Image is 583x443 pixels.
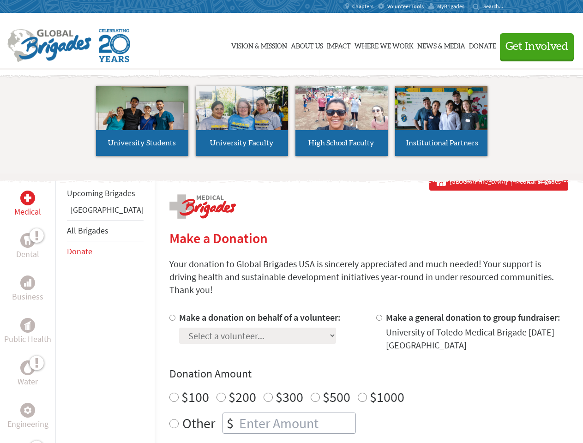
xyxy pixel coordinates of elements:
[67,220,144,241] li: All Brigades
[96,86,188,147] img: menu_brigades_submenu_1.jpg
[108,139,176,147] span: University Students
[12,275,43,303] a: BusinessBusiness
[169,257,568,296] p: Your donation to Global Brigades USA is sincerely appreciated and much needed! Your support is dr...
[237,413,355,433] input: Enter Amount
[20,360,35,375] div: Water
[179,311,341,323] label: Make a donation on behalf of a volunteer:
[14,205,41,218] p: Medical
[7,29,91,62] img: Global Brigades Logo
[386,326,568,352] div: University of Toledo Medical Brigade [DATE] [GEOGRAPHIC_DATA]
[417,22,465,68] a: News & Media
[24,279,31,287] img: Business
[24,321,31,330] img: Public Health
[231,22,287,68] a: Vision & Mission
[210,139,274,147] span: University Faculty
[67,188,135,198] a: Upcoming Brigades
[327,22,351,68] a: Impact
[7,418,48,431] p: Engineering
[295,86,388,131] img: menu_brigades_submenu_3.jpg
[182,413,215,434] label: Other
[71,204,144,215] a: [GEOGRAPHIC_DATA]
[169,366,568,381] h4: Donation Amount
[308,139,374,147] span: High School Faculty
[18,375,38,388] p: Water
[67,225,108,236] a: All Brigades
[24,194,31,202] img: Medical
[20,233,35,248] div: Dental
[7,403,48,431] a: EngineeringEngineering
[169,230,568,246] h2: Make a Donation
[437,3,464,10] span: MyBrigades
[20,403,35,418] div: Engineering
[96,86,188,156] a: University Students
[18,360,38,388] a: WaterWater
[323,388,350,406] label: $500
[181,388,209,406] label: $100
[4,333,51,346] p: Public Health
[355,22,414,68] a: Where We Work
[386,311,560,323] label: Make a general donation to group fundraiser:
[67,241,144,262] li: Donate
[469,22,496,68] a: Donate
[276,388,303,406] label: $300
[20,191,35,205] div: Medical
[12,290,43,303] p: Business
[228,388,256,406] label: $200
[352,3,373,10] span: Chapters
[505,41,568,52] span: Get Involved
[196,86,288,156] a: University Faculty
[406,139,478,147] span: Institutional Partners
[24,236,31,245] img: Dental
[67,183,144,204] li: Upcoming Brigades
[24,362,31,373] img: Water
[14,191,41,218] a: MedicalMedical
[196,86,288,148] img: menu_brigades_submenu_2.jpg
[16,248,39,261] p: Dental
[370,388,404,406] label: $1000
[295,86,388,156] a: High School Faculty
[395,86,487,156] a: Institutional Partners
[500,33,574,60] button: Get Involved
[4,318,51,346] a: Public HealthPublic Health
[20,275,35,290] div: Business
[24,407,31,414] img: Engineering
[169,194,236,219] img: logo-medical.png
[99,29,130,62] img: Global Brigades Celebrating 20 Years
[20,318,35,333] div: Public Health
[67,204,144,220] li: Guatemala
[395,86,487,147] img: menu_brigades_submenu_4.jpg
[291,22,323,68] a: About Us
[16,233,39,261] a: DentalDental
[387,3,424,10] span: Volunteer Tools
[67,246,92,257] a: Donate
[223,413,237,433] div: $
[483,3,510,10] input: Search...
